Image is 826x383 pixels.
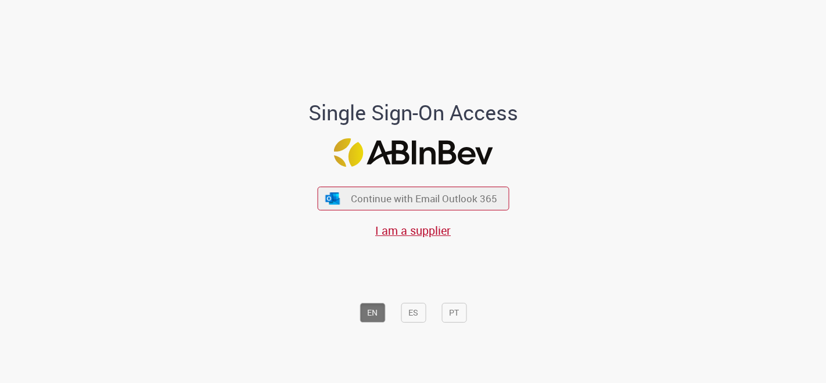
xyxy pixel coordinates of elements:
[401,303,426,323] button: ES
[317,187,509,210] button: ícone Azure/Microsoft 360 Continue with Email Outlook 365
[360,303,385,323] button: EN
[441,303,466,323] button: PT
[325,192,341,205] img: ícone Azure/Microsoft 360
[351,192,497,205] span: Continue with Email Outlook 365
[375,223,451,238] a: I am a supplier
[252,101,574,124] h1: Single Sign-On Access
[333,138,493,167] img: Logo ABInBev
